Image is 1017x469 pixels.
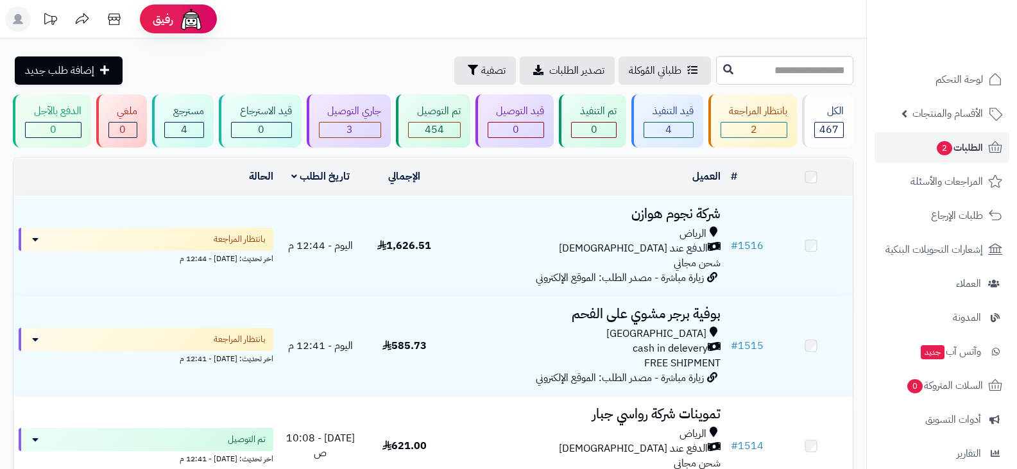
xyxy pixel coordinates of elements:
span: 0 [258,122,264,137]
a: طلبات الإرجاع [875,200,1009,231]
span: 3 [346,122,353,137]
span: طلبات الإرجاع [931,207,983,225]
a: الدفع بالآجل 0 [10,94,94,148]
span: الرياض [679,226,706,241]
span: رفيق [153,12,173,27]
span: اليوم - 12:44 م [288,238,353,253]
div: 0 [232,123,291,137]
span: 2 [751,122,757,137]
span: 0 [119,122,126,137]
div: 4 [165,123,203,137]
a: الحالة [249,169,273,184]
div: 0 [572,123,616,137]
span: إشعارات التحويلات البنكية [885,241,983,259]
div: الكل [814,104,844,119]
a: وآتس آبجديد [875,336,1009,367]
div: اخر تحديث: [DATE] - 12:41 م [19,351,273,364]
h3: بوفية برجر مشوي على الفحم [452,307,721,321]
span: التقارير [957,445,981,463]
div: بانتظار المراجعة [721,104,788,119]
div: 2 [721,123,787,137]
a: تم التنفيذ 0 [556,94,629,148]
span: الأقسام والمنتجات [912,105,983,123]
span: اليوم - 12:41 م [288,338,353,354]
div: اخر تحديث: [DATE] - 12:44 م [19,251,273,264]
a: الكل467 [799,94,856,148]
div: ملغي [108,104,138,119]
span: تصدير الطلبات [549,63,604,78]
a: #1515 [731,338,764,354]
span: 454 [425,122,444,137]
span: 1,626.51 [377,238,431,253]
span: الدفع عند [DEMOGRAPHIC_DATA] [559,241,708,256]
span: طلباتي المُوكلة [629,63,681,78]
span: cash in delevery [633,341,708,356]
span: السلات المتروكة [906,377,983,395]
div: 0 [26,123,81,137]
a: #1516 [731,238,764,253]
a: المدونة [875,302,1009,333]
div: تم التوصيل [408,104,461,119]
span: المراجعات والأسئلة [910,173,983,191]
span: تم التوصيل [228,433,266,446]
div: اخر تحديث: [DATE] - 12:41 م [19,451,273,465]
span: # [731,438,738,454]
div: 0 [488,123,544,137]
a: المراجعات والأسئلة [875,166,1009,197]
div: 0 [109,123,137,137]
span: [DATE] - 10:08 ص [286,431,355,461]
span: [GEOGRAPHIC_DATA] [606,327,706,341]
a: تصدير الطلبات [520,56,615,85]
span: الطلبات [936,139,983,157]
span: المدونة [953,309,981,327]
a: قيد التنفيذ 4 [629,94,706,148]
span: جديد [921,345,944,359]
a: بانتظار المراجعة 2 [706,94,800,148]
span: 4 [181,122,187,137]
a: التقارير [875,438,1009,469]
span: الرياض [679,427,706,441]
a: #1514 [731,438,764,454]
span: 0 [50,122,56,137]
span: بانتظار المراجعة [214,333,266,346]
a: طلباتي المُوكلة [619,56,711,85]
div: مسترجع [164,104,204,119]
button: تصفية [454,56,516,85]
span: 467 [819,122,839,137]
span: زيارة مباشرة - مصدر الطلب: الموقع الإلكتروني [536,370,704,386]
span: 4 [665,122,672,137]
a: تم التوصيل 454 [393,94,473,148]
span: FREE SHIPMENT [644,355,721,371]
a: إضافة طلب جديد [15,56,123,85]
a: تحديثات المنصة [34,6,66,35]
div: 3 [320,123,381,137]
span: العملاء [956,275,981,293]
div: قيد الاسترجاع [231,104,292,119]
a: الطلبات2 [875,132,1009,163]
span: 2 [937,141,952,155]
div: 4 [644,123,693,137]
span: لوحة التحكم [936,71,983,89]
a: # [731,169,737,184]
div: تم التنفيذ [571,104,617,119]
span: شحن مجاني [674,255,721,271]
a: لوحة التحكم [875,64,1009,95]
span: 621.00 [382,438,427,454]
h3: شركة نجوم هوازن [452,207,721,221]
div: قيد التوصيل [488,104,545,119]
span: وآتس آب [919,343,981,361]
h3: تموينات شركة رواسي جبار [452,407,721,422]
a: أدوات التسويق [875,404,1009,435]
a: العملاء [875,268,1009,299]
a: قيد الاسترجاع 0 [216,94,304,148]
img: ai-face.png [178,6,204,32]
span: تصفية [481,63,506,78]
a: العميل [692,169,721,184]
a: قيد التوصيل 0 [473,94,557,148]
span: إضافة طلب جديد [25,63,94,78]
a: السلات المتروكة0 [875,370,1009,401]
div: 454 [409,123,460,137]
a: تاريخ الطلب [291,169,350,184]
span: 0 [591,122,597,137]
span: 0 [513,122,519,137]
